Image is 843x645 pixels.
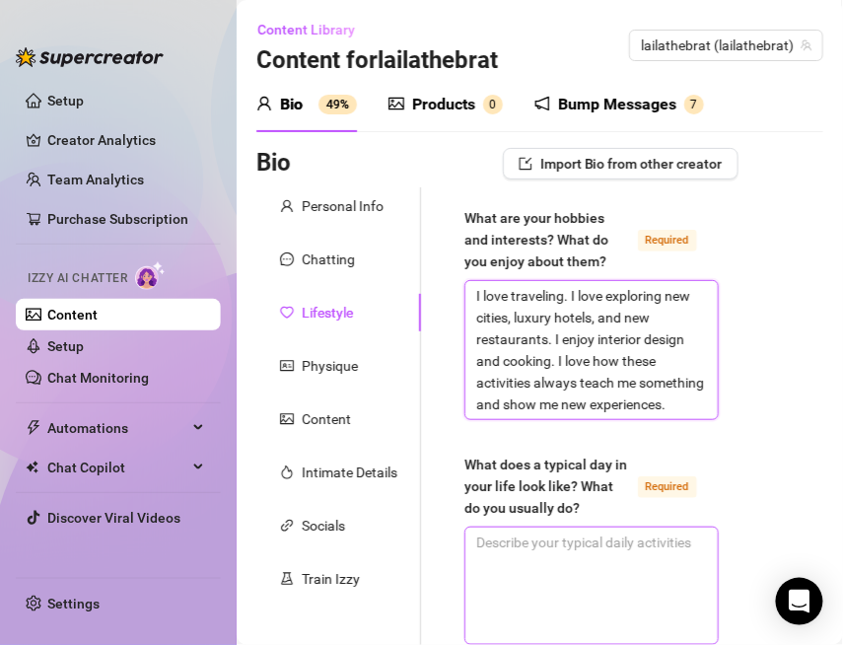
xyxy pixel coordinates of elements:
[280,572,294,586] span: experiment
[280,519,294,533] span: link
[801,39,812,51] span: team
[47,596,100,611] a: Settings
[302,249,355,270] div: Chatting
[47,124,205,156] a: Creator Analytics
[534,96,550,111] span: notification
[776,578,823,625] div: Open Intercom Messenger
[280,359,294,373] span: idcard
[47,452,187,483] span: Chat Copilot
[16,47,164,67] img: logo-BBDzfeDw.svg
[638,476,697,498] span: Required
[256,148,291,179] h3: Bio
[280,412,294,426] span: picture
[256,14,371,45] button: Content Library
[302,568,360,590] div: Train Izzy
[47,510,180,526] a: Discover Viral Videos
[47,307,98,322] a: Content
[519,157,532,171] span: import
[47,93,84,108] a: Setup
[302,302,353,323] div: Lifestyle
[302,195,384,217] div: Personal Info
[302,355,358,377] div: Physique
[47,172,144,187] a: Team Analytics
[465,281,718,419] textarea: What are your hobbies and interests? What do you enjoy about them?
[641,31,811,60] span: lailathebrat (lailathebrat)
[280,199,294,213] span: user
[464,454,719,519] label: What does a typical day in your life look like? What do you usually do?
[280,93,303,116] div: Bio
[318,95,357,114] sup: 49%
[26,420,41,436] span: thunderbolt
[28,269,127,288] span: Izzy AI Chatter
[483,95,503,114] sup: 0
[47,211,188,227] a: Purchase Subscription
[684,95,704,114] sup: 7
[302,462,397,483] div: Intimate Details
[47,370,149,386] a: Chat Monitoring
[691,98,698,111] span: 7
[540,156,723,172] span: Import Bio from other creator
[503,148,738,179] button: Import Bio from other creator
[26,461,38,474] img: Chat Copilot
[558,93,676,116] div: Bump Messages
[47,412,187,444] span: Automations
[135,261,166,290] img: AI Chatter
[256,45,498,77] h3: Content for lailathebrat
[47,338,84,354] a: Setup
[388,96,404,111] span: picture
[464,207,719,272] label: What are your hobbies and interests? What do you enjoy about them?
[302,408,351,430] div: Content
[280,252,294,266] span: message
[465,528,718,644] textarea: What does a typical day in your life look like? What do you usually do?
[280,306,294,320] span: heart
[638,230,697,251] span: Required
[257,22,355,37] span: Content Library
[256,96,272,111] span: user
[464,207,630,272] div: What are your hobbies and interests? What do you enjoy about them?
[412,93,475,116] div: Products
[464,454,630,519] div: What does a typical day in your life look like? What do you usually do?
[302,515,345,537] div: Socials
[280,466,294,479] span: fire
